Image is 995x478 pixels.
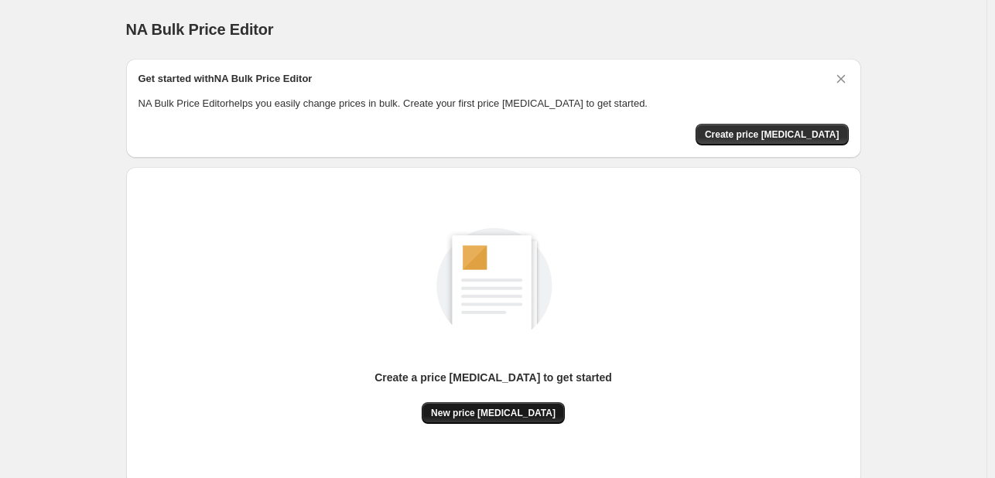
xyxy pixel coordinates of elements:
[696,124,849,145] button: Create price change job
[138,71,313,87] h2: Get started with NA Bulk Price Editor
[126,21,274,38] span: NA Bulk Price Editor
[422,402,565,424] button: New price [MEDICAL_DATA]
[431,407,556,419] span: New price [MEDICAL_DATA]
[374,370,612,385] p: Create a price [MEDICAL_DATA] to get started
[833,71,849,87] button: Dismiss card
[705,128,839,141] span: Create price [MEDICAL_DATA]
[138,96,849,111] p: NA Bulk Price Editor helps you easily change prices in bulk. Create your first price [MEDICAL_DAT...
